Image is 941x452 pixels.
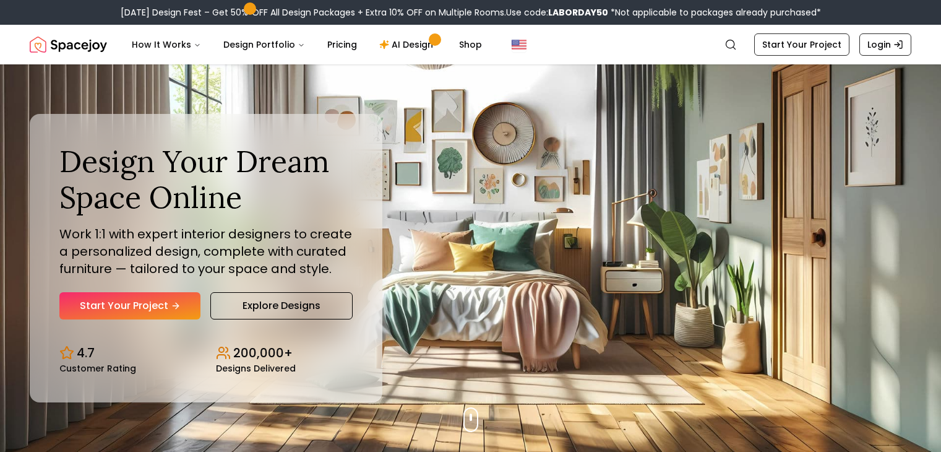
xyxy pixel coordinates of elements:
small: Customer Rating [59,364,136,373]
nav: Main [122,32,492,57]
img: United States [512,37,526,52]
small: Designs Delivered [216,364,296,373]
a: Login [859,33,911,56]
b: LABORDAY50 [548,6,608,19]
a: Start Your Project [754,33,849,56]
p: 200,000+ [233,344,293,362]
span: Use code: [506,6,608,19]
button: How It Works [122,32,211,57]
a: AI Design [369,32,447,57]
p: 4.7 [77,344,95,362]
img: Spacejoy Logo [30,32,107,57]
div: Design stats [59,334,353,373]
h1: Design Your Dream Space Online [59,144,353,215]
span: *Not applicable to packages already purchased* [608,6,821,19]
a: Pricing [317,32,367,57]
div: [DATE] Design Fest – Get 50% OFF All Design Packages + Extra 10% OFF on Multiple Rooms. [121,6,821,19]
a: Explore Designs [210,292,353,319]
a: Spacejoy [30,32,107,57]
nav: Global [30,25,911,64]
button: Design Portfolio [213,32,315,57]
a: Start Your Project [59,292,200,319]
a: Shop [449,32,492,57]
p: Work 1:1 with expert interior designers to create a personalized design, complete with curated fu... [59,225,353,277]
